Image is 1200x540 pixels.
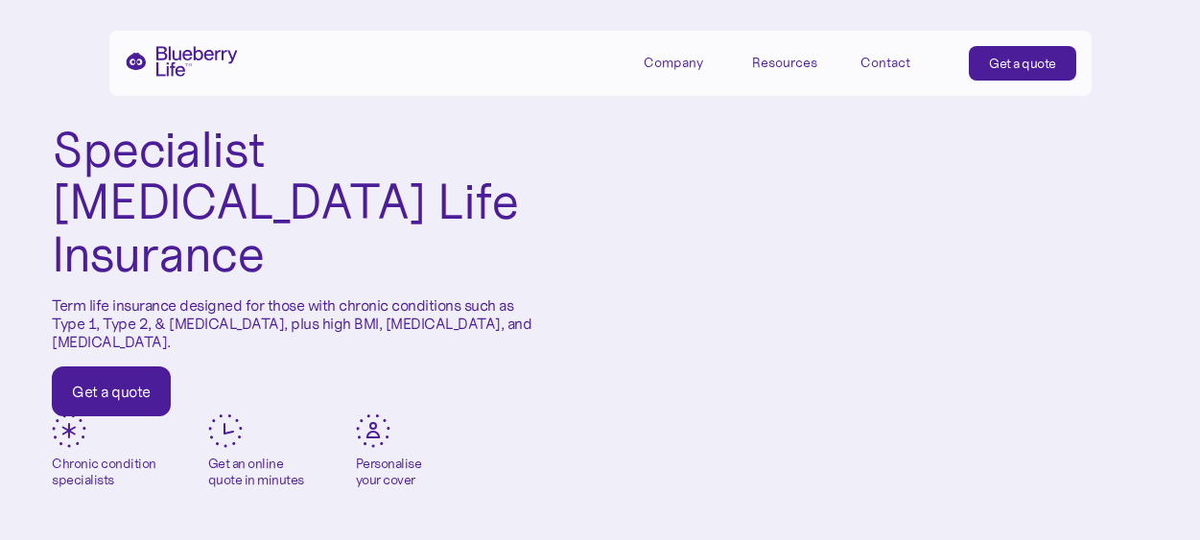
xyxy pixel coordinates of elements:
[52,366,171,416] a: Get a quote
[752,46,838,78] div: Resources
[752,55,817,71] div: Resources
[356,456,422,488] div: Personalise your cover
[52,296,549,352] p: Term life insurance designed for those with chronic conditions such as Type 1, Type 2, & [MEDICAL...
[52,456,156,488] div: Chronic condition specialists
[860,46,947,78] a: Contact
[969,46,1076,81] a: Get a quote
[644,46,730,78] div: Company
[125,46,238,77] a: home
[72,382,151,401] div: Get a quote
[644,55,703,71] div: Company
[208,456,304,488] div: Get an online quote in minutes
[989,54,1056,73] div: Get a quote
[860,55,910,71] div: Contact
[52,124,549,281] h1: Specialist [MEDICAL_DATA] Life Insurance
